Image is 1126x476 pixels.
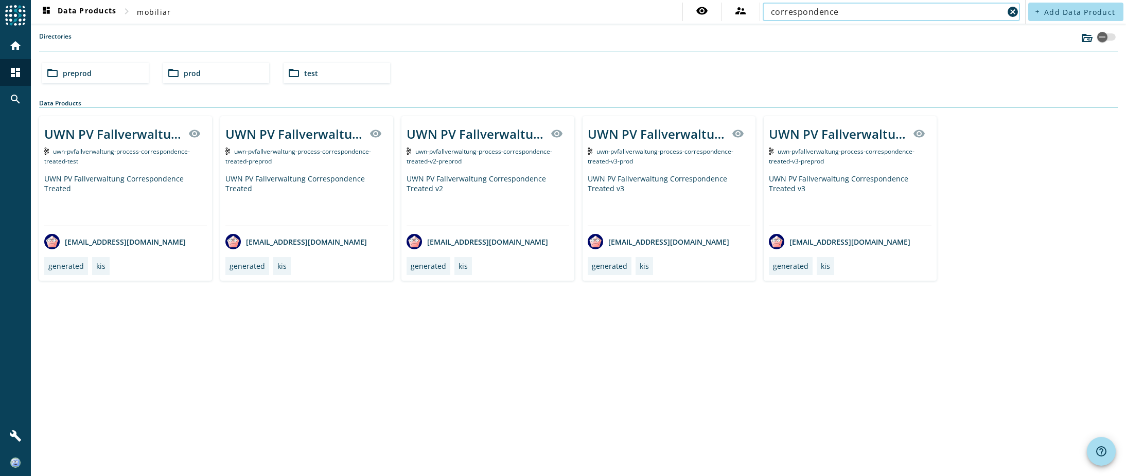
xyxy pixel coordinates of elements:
img: avatar [769,234,784,249]
mat-icon: home [9,40,22,52]
mat-icon: visibility [551,127,563,140]
button: Add Data Product [1028,3,1123,21]
span: Add Data Product [1044,7,1115,17]
div: kis [459,261,468,271]
span: Data Products [40,6,116,18]
div: [EMAIL_ADDRESS][DOMAIN_NAME] [407,234,548,249]
span: Kafka Topic: uwn-pvfallverwaltung-process-correspondence-treated-preprod [225,147,371,166]
div: generated [773,261,808,271]
img: Kafka Topic: uwn-pvfallverwaltung-process-correspondence-treated-test [44,148,49,155]
div: UWN PV Fallverwaltung Correspondence Treated v3 [588,125,726,142]
span: prod [184,68,201,78]
div: kis [96,261,105,271]
mat-icon: search [9,93,22,105]
span: preprod [63,68,92,78]
div: UWN PV Fallverwaltung Correspondence Treated v2 [407,125,544,142]
img: Kafka Topic: uwn-pvfallverwaltung-process-correspondence-treated-preprod [225,148,230,155]
div: generated [411,261,446,271]
mat-icon: dashboard [40,6,52,18]
mat-icon: cancel [1007,6,1019,18]
span: Kafka Topic: uwn-pvfallverwaltung-process-correspondence-treated-v3-prod [588,147,733,166]
button: Clear [1006,5,1020,19]
div: kis [277,261,287,271]
div: [EMAIL_ADDRESS][DOMAIN_NAME] [588,234,729,249]
div: [EMAIL_ADDRESS][DOMAIN_NAME] [225,234,367,249]
span: Kafka Topic: uwn-pvfallverwaltung-process-correspondence-treated-test [44,147,190,166]
span: mobiliar [137,7,171,17]
mat-icon: help_outline [1095,445,1107,457]
div: UWN PV Fallverwaltung Correspondence Treated v3 [588,174,750,226]
mat-icon: visibility [370,127,382,140]
mat-icon: visibility [188,127,201,140]
img: avatar [588,234,603,249]
mat-icon: chevron_right [120,5,133,17]
div: UWN PV Fallverwaltung Correspondence Treated [225,125,363,142]
span: test [304,68,318,78]
div: kis [640,261,649,271]
div: generated [230,261,265,271]
mat-icon: folder_open [46,67,59,79]
input: Search (% or * for wildcards) [771,6,1004,18]
mat-icon: folder_open [167,67,180,79]
div: generated [48,261,84,271]
mat-icon: folder_open [288,67,300,79]
div: kis [821,261,830,271]
img: 321727e140b5189f451a128e5f2a6bb4 [10,457,21,468]
mat-icon: visibility [913,127,925,140]
img: Kafka Topic: uwn-pvfallverwaltung-process-correspondence-treated-v2-preprod [407,148,411,155]
mat-icon: dashboard [9,66,22,79]
mat-icon: add [1034,9,1040,14]
div: generated [592,261,627,271]
div: UWN PV Fallverwaltung Correspondence Treated v3 [769,125,907,142]
img: avatar [407,234,422,249]
mat-icon: visibility [732,127,744,140]
mat-icon: build [9,430,22,442]
img: Kafka Topic: uwn-pvfallverwaltung-process-correspondence-treated-v3-prod [588,148,592,155]
img: avatar [225,234,241,249]
div: UWN PV Fallverwaltung Correspondence Treated [44,125,182,142]
div: [EMAIL_ADDRESS][DOMAIN_NAME] [44,234,186,249]
mat-icon: visibility [696,5,708,17]
img: avatar [44,234,60,249]
div: Data Products [39,99,1118,108]
div: UWN PV Fallverwaltung Correspondence Treated [44,174,207,226]
div: UWN PV Fallverwaltung Correspondence Treated v2 [407,174,569,226]
img: Kafka Topic: uwn-pvfallverwaltung-process-correspondence-treated-v3-preprod [769,148,773,155]
button: Data Products [36,3,120,21]
mat-icon: supervisor_account [734,5,747,17]
button: mobiliar [133,3,175,21]
div: UWN PV Fallverwaltung Correspondence Treated [225,174,388,226]
img: spoud-logo.svg [5,5,26,26]
div: UWN PV Fallverwaltung Correspondence Treated v3 [769,174,931,226]
div: [EMAIL_ADDRESS][DOMAIN_NAME] [769,234,910,249]
span: Kafka Topic: uwn-pvfallverwaltung-process-correspondence-treated-v3-preprod [769,147,914,166]
span: Kafka Topic: uwn-pvfallverwaltung-process-correspondence-treated-v2-preprod [407,147,552,166]
label: Directories [39,32,72,51]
